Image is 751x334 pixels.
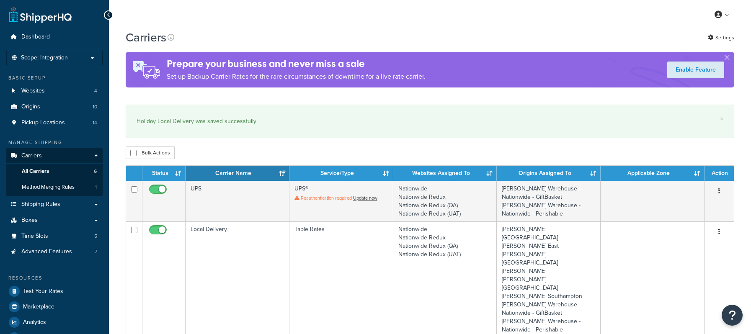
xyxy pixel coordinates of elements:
[6,99,103,115] a: Origins 10
[289,181,393,221] td: UPS®
[6,180,103,195] a: Method Merging Rules 1
[6,244,103,259] li: Advanced Features
[6,244,103,259] a: Advanced Features 7
[497,181,601,221] td: [PERSON_NAME] Warehouse - Nationwide - GiftBasket [PERSON_NAME] Warehouse - Nationwide - Perishable
[21,152,42,159] span: Carriers
[6,284,103,299] a: Test Your Rates
[6,83,103,99] a: Websites 4
[21,87,45,95] span: Websites
[6,115,103,131] a: Pickup Locations 14
[720,116,723,122] a: ×
[6,299,103,314] a: Marketplace
[6,197,103,212] a: Shipping Rules
[6,83,103,99] li: Websites
[126,146,175,159] button: Bulk Actions
[393,181,497,221] td: Nationwide Nationwide Redux Nationwide Redux (QA) Nationwide Redux (UAT)
[186,166,289,181] th: Carrier Name: activate to sort column ascending
[95,248,97,255] span: 7
[708,32,734,44] a: Settings
[722,305,743,326] button: Open Resource Center
[126,52,167,87] img: ad-rules-rateshop-fe6ec290ccb7230408bd80ed9643f0289d75e0ffd9eb532fc0e269fcd187b520.png
[21,54,68,62] span: Scope: Integration
[137,116,723,127] div: Holiday Local Delivery was saved successfully
[6,164,103,179] li: All Carriers
[289,166,393,181] th: Service/Type: activate to sort column ascending
[9,6,72,23] a: ShipperHQ Home
[21,217,38,224] span: Boxes
[6,75,103,82] div: Basic Setup
[186,181,289,221] td: UPS
[6,275,103,282] div: Resources
[353,195,377,201] a: Update now
[167,57,426,71] h4: Prepare your business and never miss a sale
[93,103,97,110] span: 10
[497,166,601,181] th: Origins Assigned To: activate to sort column ascending
[22,168,49,175] span: All Carriers
[6,213,103,228] a: Boxes
[21,103,40,110] span: Origins
[393,166,497,181] th: Websites Assigned To: activate to sort column ascending
[6,29,103,45] a: Dashboard
[6,229,103,244] a: Time Slots 5
[6,148,103,196] li: Carriers
[6,229,103,244] li: Time Slots
[94,87,97,95] span: 4
[601,166,705,181] th: Applicable Zone: activate to sort column ascending
[126,29,166,46] h1: Carriers
[21,233,48,240] span: Time Slots
[94,233,97,240] span: 5
[95,184,97,191] span: 1
[21,119,65,126] span: Pickup Locations
[93,119,97,126] span: 14
[6,148,103,164] a: Carriers
[23,303,54,311] span: Marketplace
[23,288,63,295] span: Test Your Rates
[301,195,352,201] span: Reauthentication required
[6,139,103,146] div: Manage Shipping
[22,184,75,191] span: Method Merging Rules
[667,62,724,78] a: Enable Feature
[21,248,72,255] span: Advanced Features
[23,319,46,326] span: Analytics
[21,33,50,41] span: Dashboard
[6,315,103,330] a: Analytics
[142,166,186,181] th: Status: activate to sort column ascending
[6,164,103,179] a: All Carriers 6
[21,201,60,208] span: Shipping Rules
[6,99,103,115] li: Origins
[6,180,103,195] li: Method Merging Rules
[94,168,97,175] span: 6
[6,115,103,131] li: Pickup Locations
[705,166,734,181] th: Action
[167,71,426,82] p: Set up Backup Carrier Rates for the rare circumstances of downtime for a live rate carrier.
